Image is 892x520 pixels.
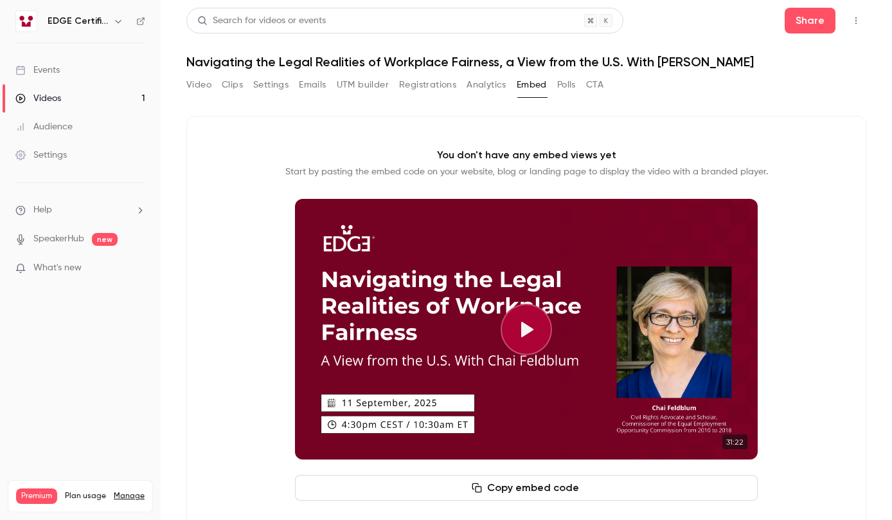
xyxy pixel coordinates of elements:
button: Embed [517,75,547,95]
img: tab_domain_overview_orange.svg [35,75,45,85]
a: Manage [114,491,145,501]
div: Domain Overview [49,76,115,84]
button: Copy embed code [295,475,758,501]
img: logo_orange.svg [21,21,31,31]
p: You don't have any embed views yet [437,147,616,163]
h6: EDGE Certification [48,15,108,28]
div: Audience [15,120,73,133]
button: Video [186,75,211,95]
span: Premium [16,488,57,504]
button: Analytics [467,75,506,95]
div: Search for videos or events [197,14,326,28]
button: Top Bar Actions [846,10,866,31]
div: Events [15,64,60,77]
div: Settings [15,149,67,162]
button: CTA [586,75,603,95]
img: website_grey.svg [21,33,31,44]
span: new [92,233,118,246]
button: UTM builder [337,75,389,95]
a: SpeakerHub [33,232,84,246]
section: Cover [295,199,758,460]
button: Clips [222,75,243,95]
p: Start by pasting the embed code on your website, blog or landing page to display the video with a... [285,165,768,178]
div: Videos [15,92,61,105]
img: EDGE Certification [16,11,37,32]
div: Domain: [DOMAIN_NAME] [33,33,141,44]
iframe: Noticeable Trigger [130,263,145,274]
div: v 4.0.25 [36,21,63,31]
time: 31:22 [722,434,747,449]
h1: Navigating the Legal Realities of Workplace Fairness, a View from the U.S. With [PERSON_NAME] [186,54,866,70]
button: Settings [253,75,289,95]
div: Keywords by Traffic [142,76,217,84]
li: help-dropdown-opener [15,203,145,217]
span: Plan usage [65,491,106,501]
img: tab_keywords_by_traffic_grey.svg [128,75,138,85]
span: What's new [33,261,82,275]
button: Registrations [399,75,456,95]
span: Help [33,203,52,217]
button: Emails [299,75,326,95]
button: Play video [501,304,552,355]
button: Polls [557,75,576,95]
button: Share [785,8,835,33]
